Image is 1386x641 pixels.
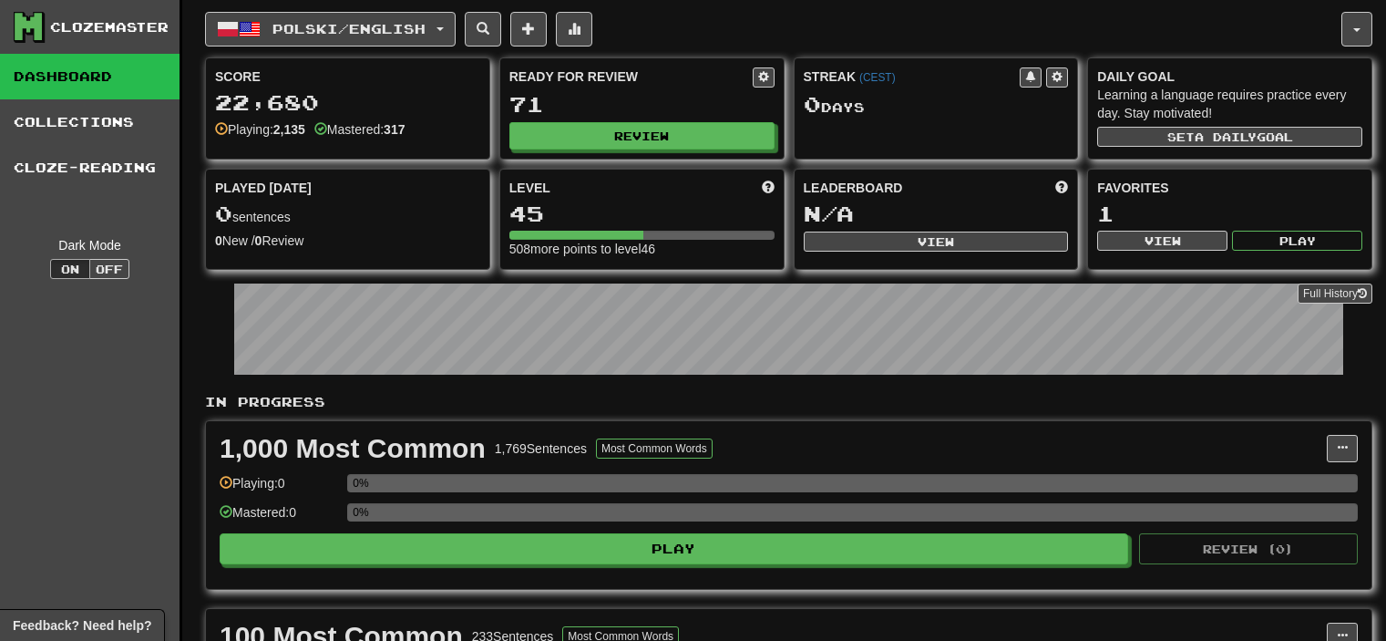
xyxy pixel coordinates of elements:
[804,232,1069,252] button: View
[495,439,587,458] div: 1,769 Sentences
[859,71,896,84] a: (CEST)
[762,179,775,197] span: Score more points to level up
[804,93,1069,117] div: Day s
[384,122,405,137] strong: 317
[205,12,456,47] button: Polski/English
[509,122,775,150] button: Review
[804,91,821,117] span: 0
[220,533,1128,564] button: Play
[89,259,129,279] button: Off
[804,201,854,226] span: N/A
[509,240,775,258] div: 508 more points to level 46
[1232,231,1362,251] button: Play
[215,91,480,114] div: 22,680
[1097,86,1362,122] div: Learning a language requires practice every day. Stay motivated!
[509,179,550,197] span: Level
[1097,127,1362,147] button: Seta dailygoal
[215,120,305,139] div: Playing:
[215,232,480,250] div: New / Review
[1097,202,1362,225] div: 1
[215,67,480,86] div: Score
[215,179,312,197] span: Played [DATE]
[220,474,338,504] div: Playing: 0
[509,202,775,225] div: 45
[804,67,1021,86] div: Streak
[1298,284,1372,304] a: Full History
[1097,231,1227,251] button: View
[1097,179,1362,197] div: Favorites
[13,616,151,635] span: Open feedback widget
[215,202,480,226] div: sentences
[272,21,426,36] span: Polski / English
[215,201,232,226] span: 0
[50,259,90,279] button: On
[1097,67,1362,86] div: Daily Goal
[510,12,547,47] button: Add sentence to collection
[1055,179,1068,197] span: This week in points, UTC
[1195,130,1257,143] span: a daily
[205,393,1372,411] p: In Progress
[215,233,222,248] strong: 0
[273,122,305,137] strong: 2,135
[556,12,592,47] button: More stats
[14,236,166,254] div: Dark Mode
[804,179,903,197] span: Leaderboard
[596,439,713,459] button: Most Common Words
[220,503,338,533] div: Mastered: 0
[220,435,486,462] div: 1,000 Most Common
[509,93,775,116] div: 71
[465,12,501,47] button: Search sentences
[509,67,753,86] div: Ready for Review
[314,120,406,139] div: Mastered:
[50,18,169,36] div: Clozemaster
[255,233,262,248] strong: 0
[1139,533,1358,564] button: Review (0)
